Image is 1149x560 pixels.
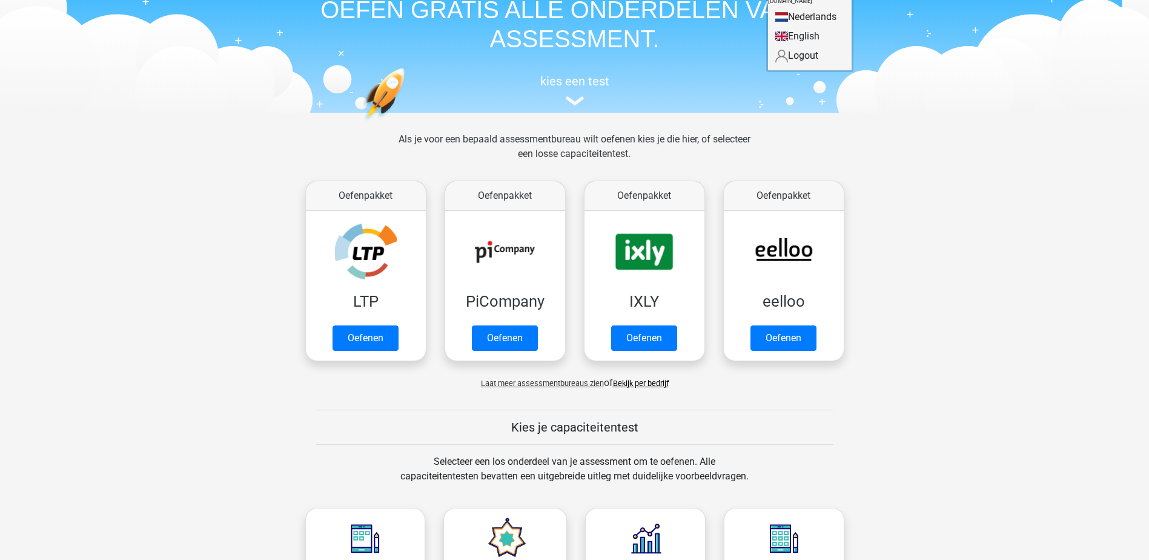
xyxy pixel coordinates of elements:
[750,325,816,351] a: Oefenen
[316,420,833,435] h5: Kies je capaciteitentest
[768,27,852,46] a: English
[389,132,760,176] div: Als je voor een bepaald assessmentbureau wilt oefenen kies je die hier, of selecteer een losse ca...
[768,7,852,27] a: Nederlands
[472,325,538,351] a: Oefenen
[611,325,677,351] a: Oefenen
[613,379,669,388] a: Bekijk per bedrijf
[566,96,584,105] img: assessment
[363,68,452,178] img: oefenen
[389,455,760,498] div: Selecteer een los onderdeel van je assessment om te oefenen. Alle capaciteitentesten bevatten een...
[296,74,853,88] h5: kies een test
[333,325,399,351] a: Oefenen
[768,46,852,65] a: Logout
[296,366,853,390] div: of
[296,74,853,106] a: kies een test
[481,379,604,388] span: Laat meer assessmentbureaus zien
